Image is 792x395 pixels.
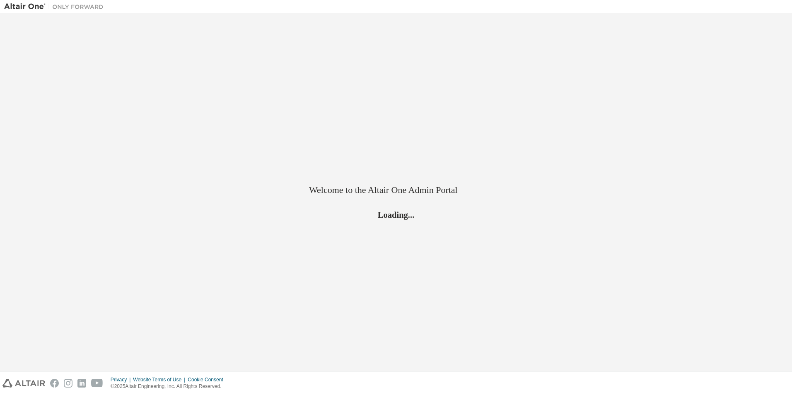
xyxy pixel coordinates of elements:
[91,379,103,388] img: youtube.svg
[309,210,483,220] h2: Loading...
[309,184,483,196] h2: Welcome to the Altair One Admin Portal
[50,379,59,388] img: facebook.svg
[64,379,72,388] img: instagram.svg
[111,383,228,390] p: © 2025 Altair Engineering, Inc. All Rights Reserved.
[133,376,188,383] div: Website Terms of Use
[4,2,108,11] img: Altair One
[188,376,228,383] div: Cookie Consent
[77,379,86,388] img: linkedin.svg
[111,376,133,383] div: Privacy
[2,379,45,388] img: altair_logo.svg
